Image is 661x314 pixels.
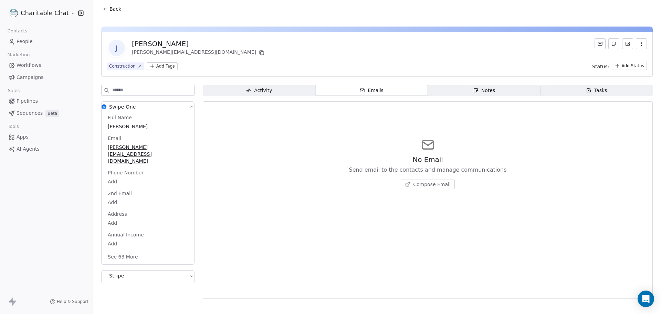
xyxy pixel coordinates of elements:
a: AI Agents [6,143,87,155]
span: Sales [5,85,23,96]
span: Add [108,178,188,185]
span: Pipelines [17,98,38,105]
span: Charitable Chat [21,9,69,18]
div: Swipe OneSwipe One [102,114,194,264]
span: Annual Income [106,231,145,238]
div: Domain: [DOMAIN_NAME] [18,18,76,23]
button: Compose Email [401,180,455,189]
span: Status: [592,63,609,70]
span: [PERSON_NAME] [108,123,188,130]
span: Campaigns [17,74,43,81]
span: Phone Number [106,169,145,176]
span: J [108,40,125,56]
div: [PERSON_NAME][EMAIL_ADDRESS][DOMAIN_NAME] [132,49,266,57]
div: Activity [246,87,272,94]
span: Marketing [4,50,33,60]
span: Help & Support [57,299,88,304]
span: Back [109,6,121,12]
div: [PERSON_NAME] [132,39,266,49]
div: Notes [473,87,495,94]
span: Add [108,240,188,247]
button: StripeStripe [102,271,194,283]
button: Charitable Chat [8,7,73,19]
img: website_grey.svg [11,18,17,23]
div: Tasks [586,87,607,94]
div: Keywords by Traffic [76,41,116,45]
span: Contacts [4,26,30,36]
button: Add Status [612,62,647,70]
button: See 63 More [104,251,142,263]
div: Open Intercom Messenger [638,291,654,307]
div: v 4.0.25 [19,11,34,17]
span: 2nd Email [106,190,133,197]
span: Stripe [109,272,124,279]
button: Back [98,3,125,15]
span: Add [108,199,188,206]
a: Help & Support [50,299,88,304]
span: Beta [45,110,59,117]
span: Swipe One [109,103,136,110]
span: Add [108,220,188,226]
span: Send email to the contacts and manage communications [349,166,506,174]
span: Full Name [106,114,133,121]
img: Stripe [102,273,106,278]
span: Address [106,211,128,217]
img: tab_domain_overview_orange.svg [19,40,24,45]
a: SequencesBeta [6,108,87,119]
button: Add Tags [147,62,178,70]
span: Tools [5,121,22,132]
a: Pipelines [6,95,87,107]
a: Apps [6,131,87,143]
button: Swipe OneSwipe One [102,102,194,114]
span: People [17,38,33,45]
img: tab_keywords_by_traffic_grey.svg [69,40,74,45]
span: Sequences [17,110,43,117]
div: Construction [109,63,136,69]
span: No Email [412,155,443,164]
span: Apps [17,133,29,141]
span: Email [106,135,123,142]
span: Compose Email [413,181,451,188]
span: AI Agents [17,145,40,153]
span: Workflows [17,62,41,69]
img: 10.png [10,9,18,17]
a: Campaigns [6,72,87,83]
img: Swipe One [102,104,106,109]
a: Workflows [6,60,87,71]
img: logo_orange.svg [11,11,17,17]
div: Domain Overview [26,41,62,45]
a: People [6,36,87,47]
span: [PERSON_NAME][EMAIL_ADDRESS][DOMAIN_NAME] [108,144,188,164]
